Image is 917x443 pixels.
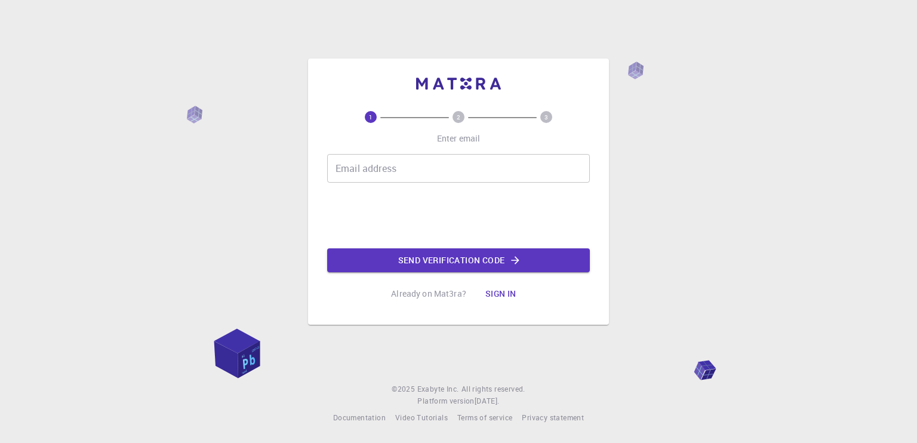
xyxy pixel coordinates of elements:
a: Terms of service [457,412,512,424]
a: [DATE]. [475,395,500,407]
text: 1 [369,113,373,121]
span: All rights reserved. [461,383,525,395]
iframe: reCAPTCHA [368,192,549,239]
text: 3 [544,113,548,121]
span: © 2025 [392,383,417,395]
span: Documentation [333,413,386,422]
a: Documentation [333,412,386,424]
button: Sign in [476,282,526,306]
span: Privacy statement [522,413,584,422]
span: Platform version [417,395,474,407]
p: Enter email [437,133,481,144]
span: Video Tutorials [395,413,448,422]
span: Exabyte Inc. [417,384,459,393]
a: Video Tutorials [395,412,448,424]
p: Already on Mat3ra? [391,288,466,300]
a: Exabyte Inc. [417,383,459,395]
button: Send verification code [327,248,590,272]
text: 2 [457,113,460,121]
span: Terms of service [457,413,512,422]
span: [DATE] . [475,396,500,405]
a: Privacy statement [522,412,584,424]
